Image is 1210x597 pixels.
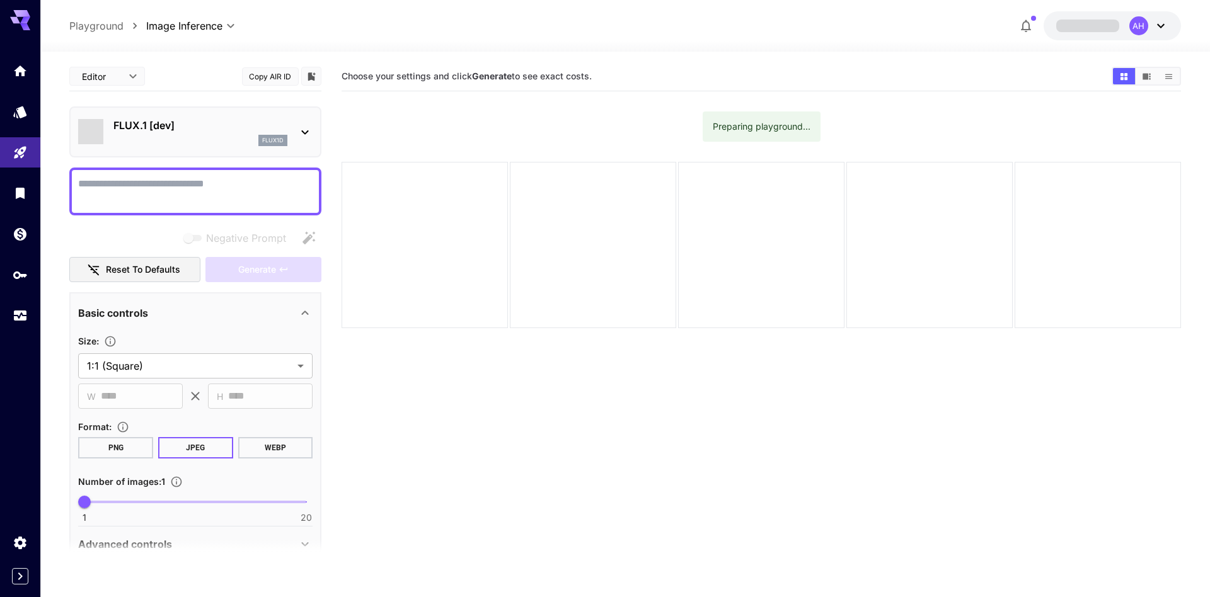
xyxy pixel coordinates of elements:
span: Editor [82,70,121,83]
span: 20 [301,511,312,524]
p: flux1d [262,136,284,145]
button: Expand sidebar [12,568,28,584]
span: Size : [78,336,99,346]
div: Usage [13,308,28,324]
button: Add to library [306,69,317,84]
button: JPEG [158,437,233,458]
button: AH [1044,11,1181,40]
div: Preparing playground... [713,115,810,138]
button: Specify how many images to generate in a single request. Each image generation will be charged se... [165,475,188,488]
a: Playground [69,18,124,33]
span: 1 [83,511,86,524]
button: Reset to defaults [69,257,200,283]
div: Playground [13,145,28,161]
span: Format : [78,421,112,432]
div: Models [13,104,28,120]
button: WEBP [238,437,313,458]
div: Wallet [13,226,28,242]
nav: breadcrumb [69,18,146,33]
p: FLUX.1 [dev] [113,118,287,133]
span: Number of images : 1 [78,476,165,487]
span: Image Inference [146,18,222,33]
button: PNG [78,437,153,458]
p: Advanced controls [78,537,172,552]
div: Settings [13,535,28,550]
button: Show media in grid view [1113,68,1135,84]
div: FLUX.1 [dev]flux1d [78,113,313,151]
span: 1:1 (Square) [87,358,292,373]
span: W [87,389,96,404]
div: Advanced controls [78,529,313,559]
span: H [217,389,223,404]
div: Home [13,63,28,79]
button: Adjust the dimensions of the generated image by specifying its width and height in pixels, or sel... [99,335,122,348]
span: Negative prompts are not compatible with the selected model. [181,230,296,246]
button: Choose the file format for the output image. [112,421,134,433]
b: Generate [472,71,512,81]
div: Library [13,185,28,201]
div: API Keys [13,267,28,283]
button: Show media in list view [1158,68,1180,84]
p: Basic controls [78,305,148,321]
span: Choose your settings and click to see exact costs. [342,71,592,81]
div: Basic controls [78,298,313,328]
div: Show media in grid viewShow media in video viewShow media in list view [1112,67,1181,86]
button: Show media in video view [1136,68,1158,84]
span: Negative Prompt [206,230,286,246]
div: AH [1129,16,1148,35]
button: Copy AIR ID [242,67,299,86]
